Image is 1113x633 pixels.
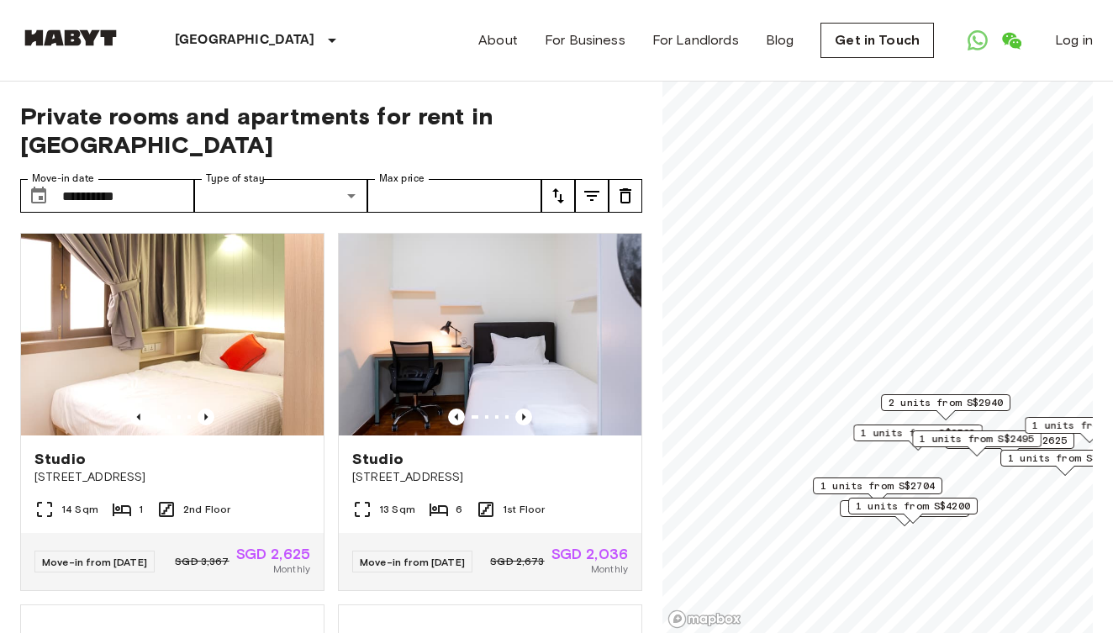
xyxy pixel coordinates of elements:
span: 2 units from S$2940 [889,395,1003,410]
span: 1 units from S$2704 [820,478,935,493]
span: 13 Sqm [379,502,415,517]
a: Open WeChat [994,24,1028,57]
span: SGD 3,367 [175,554,229,569]
a: Get in Touch [820,23,934,58]
a: Marketing picture of unit SG-01-107-003-001Previous imagePrevious imageStudio[STREET_ADDRESS]13 S... [338,233,642,591]
div: Map marker [840,500,969,526]
span: Private rooms and apartments for rent in [GEOGRAPHIC_DATA] [20,102,642,159]
label: Move-in date [32,171,94,186]
span: Monthly [273,562,310,577]
a: Mapbox logo [667,609,741,629]
button: tune [575,179,609,213]
span: 1 units from S$4200 [856,498,970,514]
span: 1 units from S$2762 [861,425,975,440]
div: Map marker [912,430,1042,456]
a: For Business [545,30,625,50]
span: Move-in from [DATE] [360,556,465,568]
label: Max price [379,171,425,186]
button: Previous image [448,409,465,425]
button: Previous image [515,409,532,425]
span: 6 [456,502,462,517]
span: SGD 2,036 [551,546,628,562]
span: Move-in from [DATE] [42,556,147,568]
a: About [478,30,518,50]
a: For Landlords [652,30,739,50]
span: [STREET_ADDRESS] [352,469,628,486]
span: 1 units from S$2619 [847,501,962,516]
div: Map marker [853,425,983,451]
span: SGD 2,673 [490,554,544,569]
button: tune [541,179,575,213]
div: Map marker [945,432,1074,458]
a: Blog [766,30,794,50]
div: Map marker [813,477,942,504]
a: Open WhatsApp [961,24,994,57]
span: Monthly [591,562,628,577]
button: tune [609,179,642,213]
div: Map marker [848,498,978,524]
span: SGD 2,625 [236,546,310,562]
span: Studio [352,449,404,469]
label: Type of stay [206,171,265,186]
p: [GEOGRAPHIC_DATA] [175,30,315,50]
span: 1 units from S$2495 [920,431,1034,446]
img: Habyt [20,29,121,46]
div: Map marker [881,394,1010,420]
img: Marketing picture of unit SG-01-107-003-001 [339,234,641,435]
a: Log in [1055,30,1093,50]
span: 1st Floor [503,502,545,517]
